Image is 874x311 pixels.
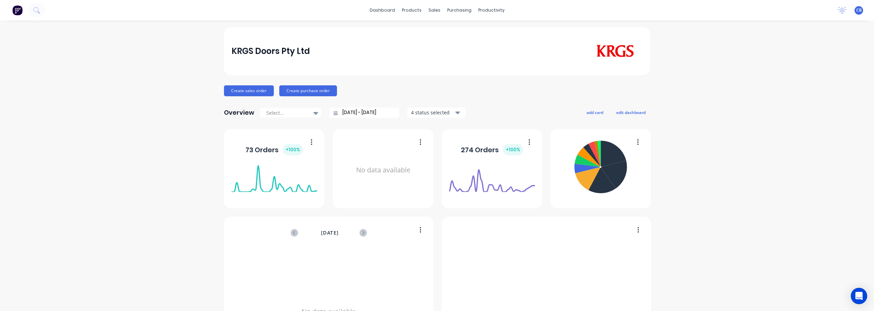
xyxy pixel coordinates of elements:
[283,144,303,155] div: + 100 %
[503,144,523,155] div: + 100 %
[279,85,337,96] button: Create purchase order
[407,108,465,118] button: 4 status selected
[851,288,867,304] div: Open Intercom Messenger
[340,138,426,202] div: No data available
[245,144,303,155] div: 73 Orders
[366,5,398,15] a: dashboard
[398,5,425,15] div: products
[612,108,650,117] button: edit dashboard
[231,44,310,58] div: KRGS Doors Pty Ltd
[411,109,454,116] div: 4 status selected
[595,45,635,58] img: KRGS Doors Pty Ltd
[582,108,608,117] button: add card
[856,7,862,13] span: CB
[321,229,339,237] span: [DATE]
[224,106,254,119] div: Overview
[444,5,475,15] div: purchasing
[461,144,523,155] div: 274 Orders
[224,85,274,96] button: Create sales order
[425,5,444,15] div: sales
[12,5,23,15] img: Factory
[475,5,508,15] div: productivity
